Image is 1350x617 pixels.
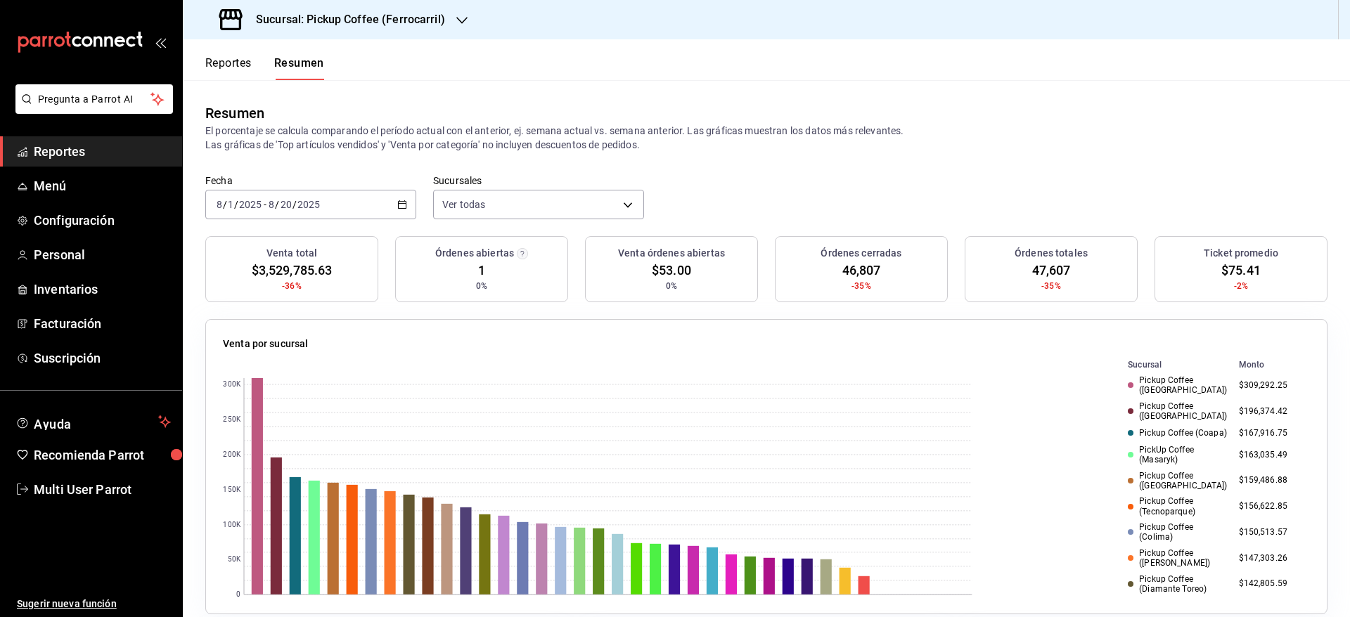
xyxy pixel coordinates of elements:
span: Pregunta a Parrot AI [38,92,151,107]
text: 100K [223,521,240,529]
th: Sucursal [1105,357,1233,372]
span: -35% [1041,280,1061,292]
span: Reportes [34,142,171,161]
td: $167,916.75 [1233,424,1310,442]
td: $150,513.57 [1233,519,1310,545]
div: Pickup Coffee ([GEOGRAPHIC_DATA]) [1128,401,1227,422]
span: 46,807 [842,261,881,280]
text: 50K [228,556,241,564]
div: Pickup Coffee (Tecnoparque) [1128,496,1227,517]
div: Pickup Coffee (Diamante Toreo) [1128,574,1227,595]
span: Ayuda [34,413,153,430]
div: Pickup Coffee ([GEOGRAPHIC_DATA]) [1128,471,1227,491]
span: Inventarios [34,280,171,299]
text: 200K [223,451,240,459]
span: Ver todas [442,197,485,212]
span: 47,607 [1032,261,1071,280]
td: $309,292.25 [1233,372,1310,398]
span: Menú [34,176,171,195]
h3: Venta total [266,246,317,261]
h3: Órdenes totales [1015,246,1088,261]
div: Pickup Coffee (Coapa) [1128,428,1227,438]
input: ---- [238,199,262,210]
span: -36% [282,280,302,292]
input: -- [280,199,292,210]
span: Personal [34,245,171,264]
td: $196,374.42 [1233,398,1310,424]
div: navigation tabs [205,56,324,80]
td: $156,622.85 [1233,493,1310,519]
input: -- [216,199,223,210]
p: El porcentaje se calcula comparando el período actual con el anterior, ej. semana actual vs. sema... [205,124,1327,152]
span: - [264,199,266,210]
button: open_drawer_menu [155,37,166,48]
label: Fecha [205,176,416,186]
text: 0 [236,591,240,599]
span: $53.00 [652,261,691,280]
span: 1 [478,261,485,280]
p: Venta por sucursal [223,337,308,351]
span: -2% [1234,280,1248,292]
div: Pickup Coffee (Colima) [1128,522,1227,543]
div: Pickup Coffee ([PERSON_NAME]) [1128,548,1227,569]
span: 0% [666,280,677,292]
button: Resumen [274,56,324,80]
div: PickUp Coffee (Masaryk) [1128,445,1227,465]
span: Sugerir nueva función [17,597,171,611]
div: Resumen [205,103,264,124]
span: -35% [851,280,871,292]
td: $142,805.59 [1233,571,1310,597]
span: / [234,199,238,210]
input: -- [227,199,234,210]
td: $147,303.26 [1233,545,1310,571]
input: ---- [297,199,321,210]
text: 150K [223,486,240,494]
h3: Órdenes abiertas [435,246,514,261]
h3: Órdenes cerradas [821,246,901,261]
span: Facturación [34,314,171,333]
h3: Ticket promedio [1204,246,1278,261]
span: / [292,199,297,210]
td: $159,486.88 [1233,468,1310,494]
span: Multi User Parrot [34,480,171,499]
span: Configuración [34,211,171,230]
button: Pregunta a Parrot AI [15,84,173,114]
td: $163,035.49 [1233,442,1310,468]
span: Suscripción [34,349,171,368]
input: -- [268,199,275,210]
a: Pregunta a Parrot AI [10,102,173,117]
text: 250K [223,416,240,424]
label: Sucursales [433,176,644,186]
span: / [275,199,279,210]
h3: Venta órdenes abiertas [618,246,725,261]
div: Pickup Coffee ([GEOGRAPHIC_DATA]) [1128,375,1227,396]
span: $3,529,785.63 [252,261,333,280]
button: Reportes [205,56,252,80]
span: $75.41 [1221,261,1261,280]
h3: Sucursal: Pickup Coffee (Ferrocarril) [245,11,445,28]
span: / [223,199,227,210]
th: Monto [1233,357,1310,372]
text: 300K [223,381,240,389]
span: Recomienda Parrot [34,446,171,465]
span: 0% [476,280,487,292]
